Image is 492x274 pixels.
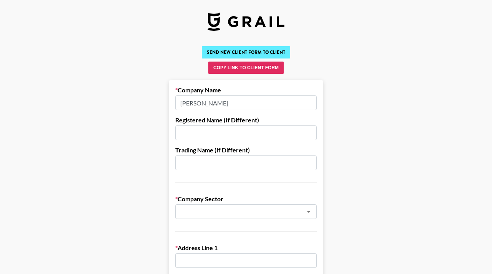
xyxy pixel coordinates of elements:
label: Company Name [175,86,317,94]
img: Grail Talent Logo [208,12,284,31]
label: Registered Name (If Different) [175,116,317,124]
label: Company Sector [175,195,317,203]
label: Trading Name (If Different) [175,146,317,154]
button: Copy Link to Client Form [208,62,284,74]
label: Address Line 1 [175,244,317,252]
button: Send New Client Form to Client [202,46,290,58]
button: Open [303,206,314,217]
